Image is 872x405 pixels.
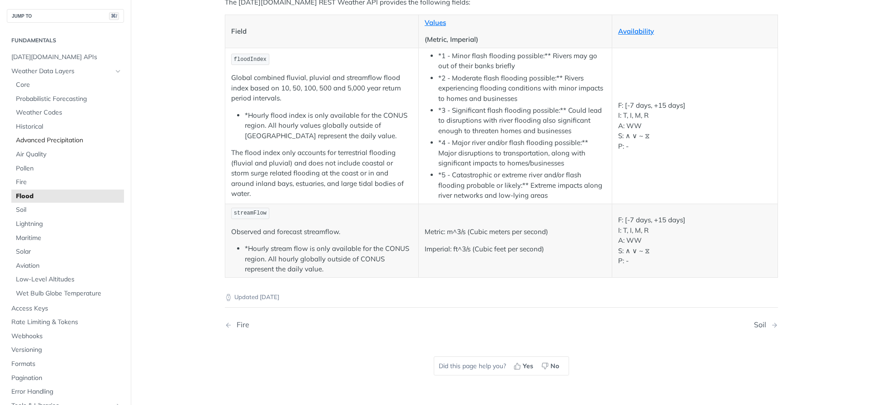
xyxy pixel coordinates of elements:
a: Weather Data LayersHide subpages for Weather Data Layers [7,65,124,78]
li: *3 - Significant flash flooding possible:** Could lead to disruptions with river flooding also si... [438,105,606,136]
button: JUMP TO⌘/ [7,9,124,23]
a: Air Quality [11,148,124,161]
p: Imperial: ft^3/s (Cubic feet per second) [425,244,606,255]
a: Maritime [11,231,124,245]
p: Field [231,26,412,37]
span: Rate Limiting & Tokens [11,318,122,327]
a: Pollen [11,162,124,175]
p: F: [-7 days, +15 days] I: T, I, M, R A: WW S: ∧ ∨ ~ ⧖ P: - [618,215,772,266]
button: Hide subpages for Weather Data Layers [114,68,122,75]
span: Yes [523,361,533,371]
span: streamFlow [234,210,267,216]
span: Soil [16,205,122,215]
p: Metric: m^3/s (Cubic meters per second) [425,227,606,237]
a: Advanced Precipitation [11,134,124,147]
span: No [550,361,559,371]
a: [DATE][DOMAIN_NAME] APIs [7,50,124,64]
span: ⌘/ [109,12,119,20]
p: The flood index only accounts for terrestrial flooding (fluvial and pluvial) and does not include... [231,148,412,199]
a: Historical [11,120,124,134]
span: Error Handling [11,387,122,396]
li: *4 - Major river and/or flash flooding possible:** Major disruptions to transportation, along wit... [438,138,606,169]
p: F: [-7 days, +15 days] I: T, I, M, R A: WW S: ∧ ∨ ~ ⧖ P: - [618,100,772,152]
a: Access Keys [7,302,124,315]
span: Lightning [16,220,122,229]
a: Versioning [7,343,124,357]
p: Global combined fluvial, pluvial and streamflow flood index based on 10, 50, 100, 500 and 5,000 y... [231,73,412,104]
a: Wet Bulb Globe Temperature [11,287,124,300]
a: Probabilistic Forecasting [11,92,124,106]
span: Advanced Precipitation [16,136,122,145]
span: Versioning [11,345,122,355]
span: Weather Data Layers [11,67,112,76]
span: Pollen [16,164,122,173]
div: Did this page help you? [434,356,569,375]
span: Low-Level Altitudes [16,275,122,284]
span: Fire [16,178,122,187]
span: Maritime [16,234,122,243]
span: [DATE][DOMAIN_NAME] APIs [11,53,122,62]
span: Pagination [11,374,122,383]
a: Next Page: Soil [754,320,778,329]
span: floodIndex [234,56,267,63]
a: Aviation [11,259,124,273]
a: Rate Limiting & Tokens [7,315,124,329]
a: Previous Page: Fire [225,320,462,329]
p: Updated [DATE] [225,293,778,302]
div: Soil [754,320,771,329]
li: *Hourly stream flow is only available for the CONUS region. All hourly globally outside of CONUS ... [245,244,412,275]
a: Soil [11,203,124,217]
h2: Fundamentals [7,36,124,45]
button: Yes [510,359,538,373]
p: Observed and forecast streamflow. [231,227,412,237]
span: Core [16,80,122,90]
span: Wet Bulb Globe Temperature [16,289,122,298]
li: *5 - Catastrophic or extreme river and/or flash flooding probable or likely:** Extreme impacts al... [438,170,606,201]
span: Weather Codes [16,108,122,117]
span: Formats [11,360,122,369]
li: *Hourly flood index is only available for the CONUS region. All hourly values globally outside of... [245,110,412,141]
a: Pagination [7,371,124,385]
a: Low-Level Altitudes [11,273,124,286]
span: Webhooks [11,332,122,341]
span: Flood [16,192,122,201]
a: Solar [11,245,124,259]
a: Formats [7,357,124,371]
nav: Pagination Controls [225,311,778,338]
span: Aviation [16,261,122,270]
a: Availability [618,27,654,35]
span: Air Quality [16,150,122,159]
li: *1 - Minor flash flooding possible:** Rivers may go out of their banks briefly [438,51,606,71]
span: Solar [16,247,122,256]
a: Lightning [11,217,124,231]
span: Probabilistic Forecasting [16,95,122,104]
span: Access Keys [11,304,122,313]
span: Historical [16,122,122,131]
div: Fire [232,320,249,329]
a: Values [425,18,446,27]
a: Fire [11,175,124,189]
a: Core [11,78,124,92]
button: No [538,359,564,373]
li: *2 - Moderate flash flooding possible:** Rivers experiencing flooding conditions with minor impac... [438,73,606,104]
a: Error Handling [7,385,124,399]
p: (Metric, Imperial) [425,35,606,45]
a: Webhooks [7,330,124,343]
a: Flood [11,190,124,203]
a: Weather Codes [11,106,124,120]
